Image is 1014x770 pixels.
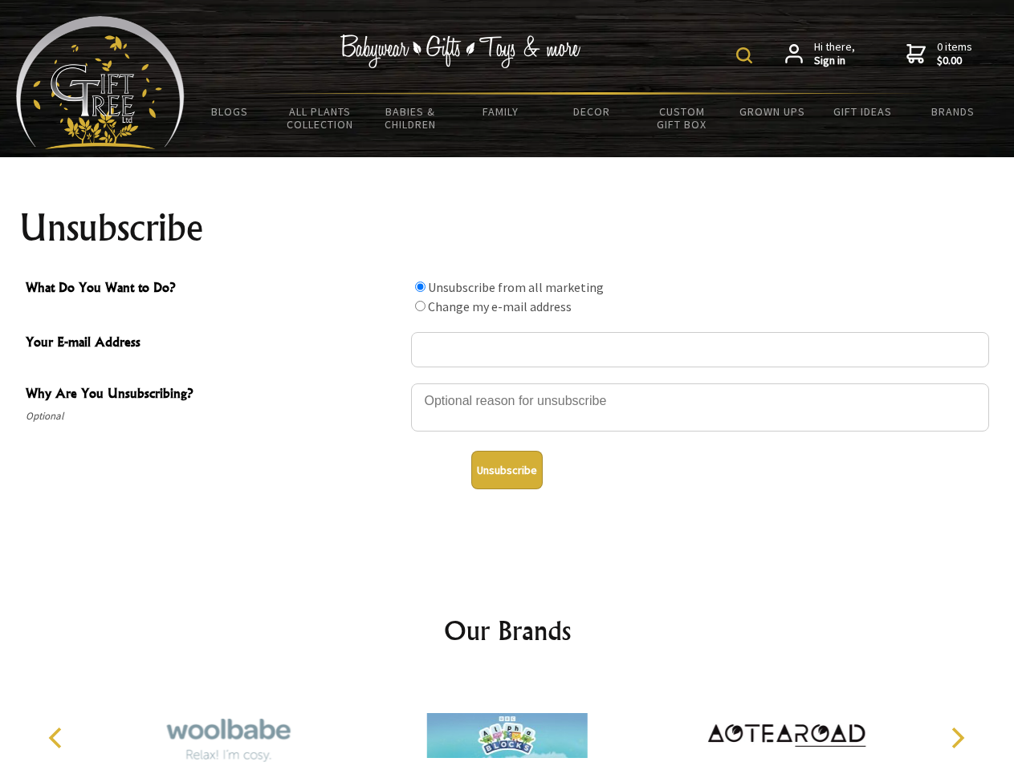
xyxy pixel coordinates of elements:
[340,34,581,68] img: Babywear - Gifts - Toys & more
[428,298,572,314] label: Change my e-mail address
[40,720,75,756] button: Previous
[727,95,817,128] a: Grown Ups
[415,301,426,311] input: What Do You Want to Do?
[937,54,972,68] strong: $0.00
[19,209,996,247] h1: Unsubscribe
[365,95,456,141] a: Babies & Children
[16,16,185,149] img: Babyware - Gifts - Toys and more...
[814,54,855,68] strong: Sign in
[906,40,972,68] a: 0 items$0.00
[411,332,989,367] input: Your E-mail Address
[785,40,855,68] a: Hi there,Sign in
[937,39,972,68] span: 0 items
[471,451,543,489] button: Unsubscribe
[637,95,727,141] a: Custom Gift Box
[817,95,908,128] a: Gift Ideas
[814,40,855,68] span: Hi there,
[411,383,989,432] textarea: Why Are You Unsubscribing?
[456,95,547,128] a: Family
[26,278,403,301] span: What Do You Want to Do?
[185,95,275,128] a: BLOGS
[546,95,637,128] a: Decor
[26,383,403,407] span: Why Are You Unsubscribing?
[415,282,426,292] input: What Do You Want to Do?
[26,407,403,426] span: Optional
[32,611,983,650] h2: Our Brands
[939,720,975,756] button: Next
[428,279,604,295] label: Unsubscribe from all marketing
[275,95,366,141] a: All Plants Collection
[908,95,999,128] a: Brands
[736,47,752,63] img: product search
[26,332,403,355] span: Your E-mail Address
